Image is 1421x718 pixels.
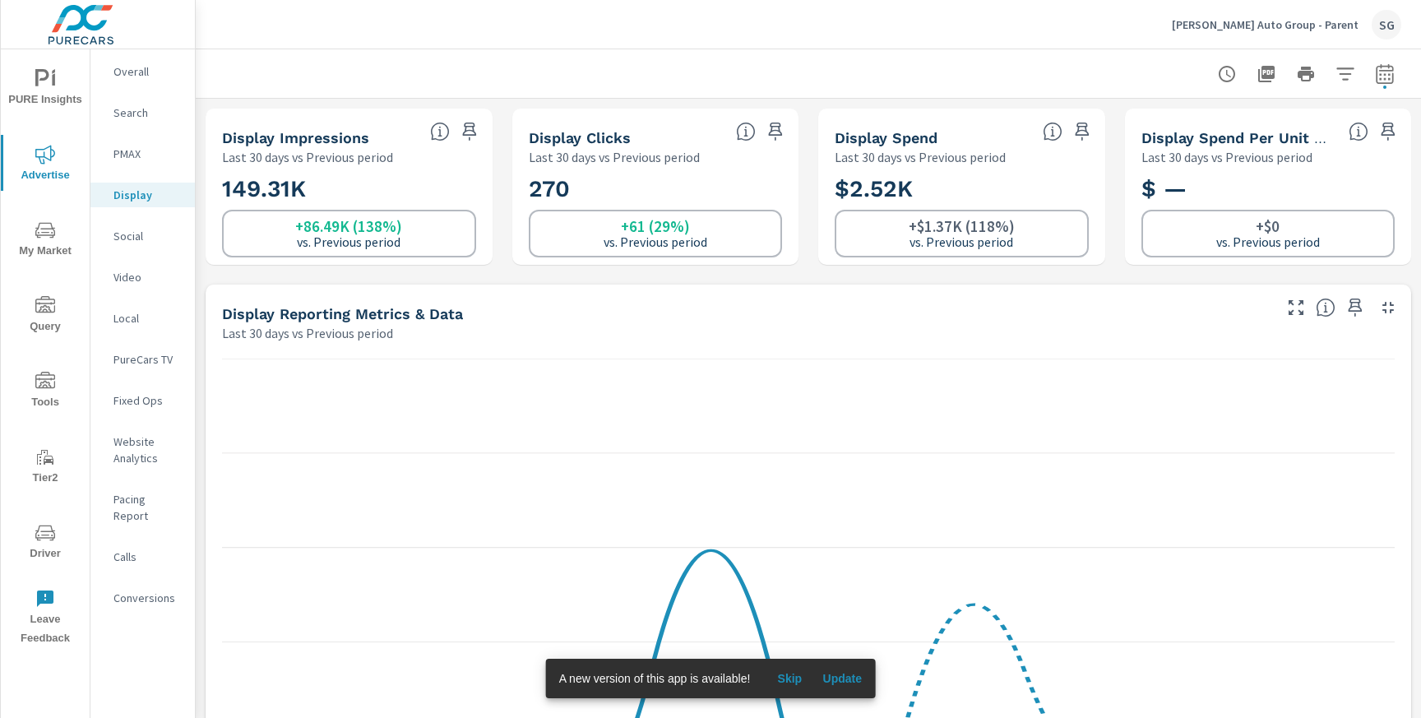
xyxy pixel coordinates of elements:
[1250,58,1283,90] button: "Export Report to PDF"
[113,351,182,368] p: PureCars TV
[6,145,85,185] span: Advertise
[529,174,783,203] h2: 270
[113,104,182,121] p: Search
[90,265,195,290] div: Video
[1349,122,1368,141] span: Display Spend - The amount of money spent on advertising during the period. [Source: This data is...
[6,447,85,488] span: Tier2
[113,549,182,565] p: Calls
[1141,129,1347,146] h5: Display Spend Per Unit Sold
[762,118,789,145] span: Save this to your personalized report
[90,141,195,166] div: PMAX
[835,174,1089,203] h2: $2.52K
[113,392,182,409] p: Fixed Ops
[90,586,195,610] div: Conversions
[1368,58,1401,90] button: Select Date Range
[90,487,195,528] div: Pacing Report
[910,234,1013,249] p: vs. Previous period
[621,218,690,234] h6: +61 (29%)
[113,269,182,285] p: Video
[90,429,195,470] div: Website Analytics
[90,59,195,84] div: Overall
[222,174,476,203] h2: 149.31K
[90,183,195,207] div: Display
[113,491,182,524] p: Pacing Report
[1256,218,1280,234] h6: +$0
[222,323,393,343] p: Last 30 days vs Previous period
[604,234,707,249] p: vs. Previous period
[835,129,937,146] h5: Display Spend
[90,388,195,413] div: Fixed Ops
[909,218,1015,234] h6: +$1.37K (118%)
[113,187,182,203] p: Display
[736,122,756,141] span: The number of times an ad was clicked by a consumer. [Source: This data is provided by the Displa...
[6,372,85,412] span: Tools
[770,671,809,686] span: Skip
[835,147,1006,167] p: Last 30 days vs Previous period
[1141,174,1396,203] h2: $ —
[1069,118,1095,145] span: Save this to your personalized report
[1216,234,1320,249] p: vs. Previous period
[113,590,182,606] p: Conversions
[6,589,85,648] span: Leave Feedback
[1172,17,1359,32] p: [PERSON_NAME] Auto Group - Parent
[1043,122,1062,141] span: The amount of money spent on advertising during the period. [Source: This data is provided by the...
[113,228,182,244] p: Social
[456,118,483,145] span: Save this to your personalized report
[816,665,868,692] button: Update
[1316,298,1335,317] span: Understand performance data overtime and see how metrics compare to each other.
[1375,118,1401,145] span: Save this to your personalized report
[1372,10,1401,39] div: SG
[113,63,182,80] p: Overall
[1342,294,1368,321] span: Save this to your personalized report
[113,310,182,327] p: Local
[6,220,85,261] span: My Market
[90,100,195,125] div: Search
[6,296,85,336] span: Query
[90,347,195,372] div: PureCars TV
[6,69,85,109] span: PURE Insights
[90,544,195,569] div: Calls
[1283,294,1309,321] button: Make Fullscreen
[822,671,862,686] span: Update
[1375,294,1401,321] button: Minimize Widget
[529,129,631,146] h5: Display Clicks
[90,306,195,331] div: Local
[1141,147,1312,167] p: Last 30 days vs Previous period
[559,672,751,685] span: A new version of this app is available!
[222,129,369,146] h5: Display Impressions
[222,305,463,322] h5: Display Reporting Metrics & Data
[297,234,400,249] p: vs. Previous period
[430,122,450,141] span: The number of times an ad was shown on your behalf. [Source: This data is provided by the Display...
[90,224,195,248] div: Social
[295,218,402,234] h6: +86.49K (138%)
[763,665,816,692] button: Skip
[1289,58,1322,90] button: Print Report
[113,433,182,466] p: Website Analytics
[113,146,182,162] p: PMAX
[1,49,90,655] div: nav menu
[529,147,700,167] p: Last 30 days vs Previous period
[222,147,393,167] p: Last 30 days vs Previous period
[1329,58,1362,90] button: Apply Filters
[6,523,85,563] span: Driver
